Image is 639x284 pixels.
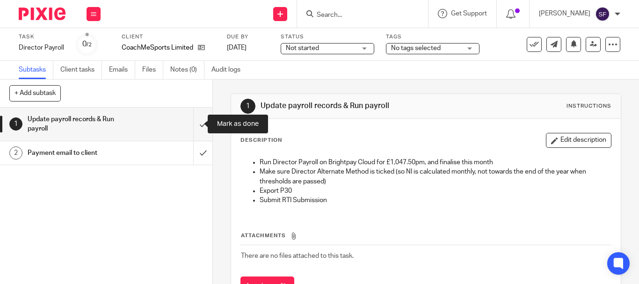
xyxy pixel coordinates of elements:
[281,33,374,41] label: Status
[227,44,247,51] span: [DATE]
[9,85,61,101] button: + Add subtask
[87,42,92,47] small: /2
[122,43,193,52] p: CoachMeSports Limited
[316,11,400,20] input: Search
[9,117,22,131] div: 1
[19,61,53,79] a: Subtasks
[60,61,102,79] a: Client tasks
[241,253,354,259] span: There are no files attached to this task.
[595,7,610,22] img: svg%3E
[286,45,319,51] span: Not started
[19,7,65,20] img: Pixie
[391,45,441,51] span: No tags selected
[260,186,611,196] p: Export P30
[9,146,22,160] div: 2
[240,137,282,144] p: Description
[386,33,479,41] label: Tags
[546,133,611,148] button: Edit description
[122,33,215,41] label: Client
[539,9,590,18] p: [PERSON_NAME]
[19,33,64,41] label: Task
[261,101,446,111] h1: Update payroll records & Run payroll
[109,61,135,79] a: Emails
[142,61,163,79] a: Files
[451,10,487,17] span: Get Support
[260,167,611,186] p: Make sure Director Alternate Method is ticked (so NI is calculated monthly, not towards the end o...
[240,99,255,114] div: 1
[19,43,64,52] div: Director Payroll
[566,102,611,110] div: Instructions
[28,146,132,160] h1: Payment email to client
[227,33,269,41] label: Due by
[241,233,286,238] span: Attachments
[260,158,611,167] p: Run Director Payroll on Brightpay Cloud for £1,047.50pm, and finalise this month
[211,61,247,79] a: Audit logs
[82,39,92,50] div: 0
[260,196,611,205] p: Submit RTI Submission
[28,112,132,136] h1: Update payroll records & Run payroll
[170,61,204,79] a: Notes (0)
